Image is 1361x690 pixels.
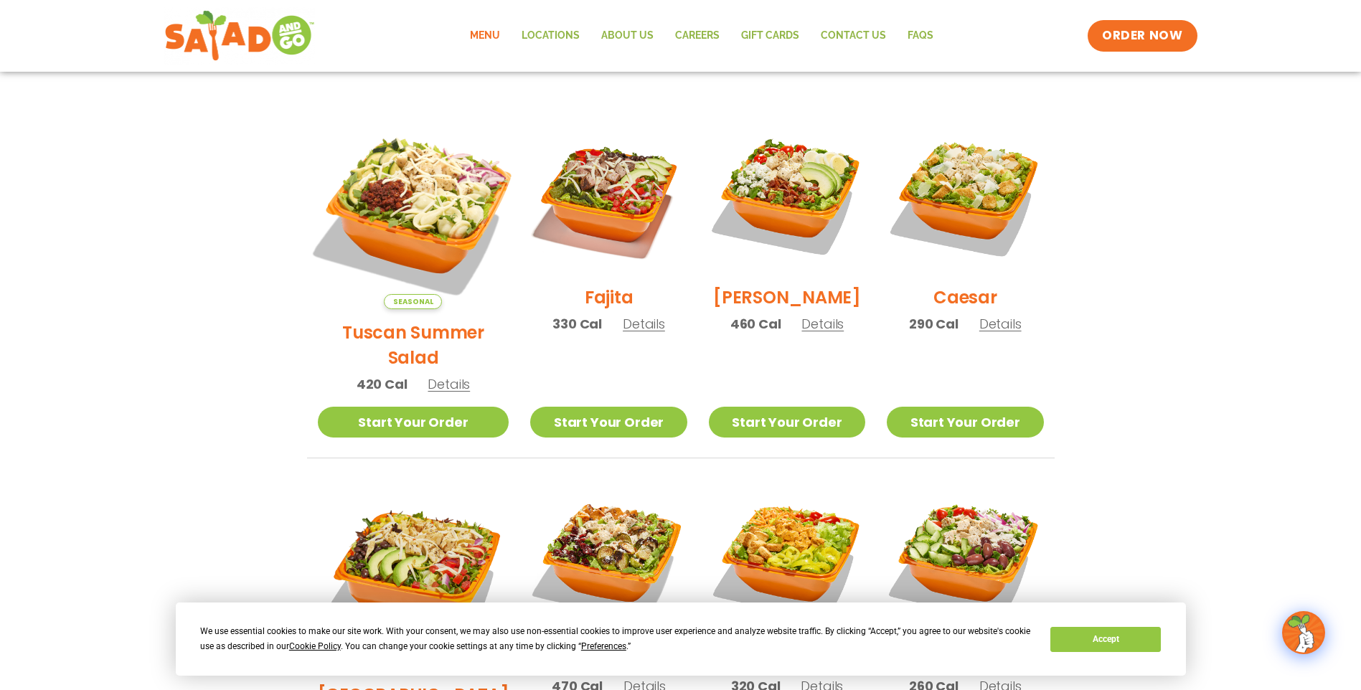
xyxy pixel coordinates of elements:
[887,407,1043,438] a: Start Your Order
[590,19,664,52] a: About Us
[713,285,861,310] h2: [PERSON_NAME]
[357,374,408,394] span: 420 Cal
[384,294,442,309] span: Seasonal
[810,19,897,52] a: Contact Us
[664,19,730,52] a: Careers
[1050,627,1161,652] button: Accept
[730,314,781,334] span: 460 Cal
[552,314,602,334] span: 330 Cal
[709,118,865,274] img: Product photo for Cobb Salad
[585,285,634,310] h2: Fajita
[301,101,525,326] img: Product photo for Tuscan Summer Salad
[709,480,865,636] img: Product photo for Buffalo Chicken Salad
[200,624,1033,654] div: We use essential cookies to make our site work. With your consent, we may also use non-essential ...
[530,407,687,438] a: Start Your Order
[1102,27,1182,44] span: ORDER NOW
[887,118,1043,274] img: Product photo for Caesar Salad
[897,19,944,52] a: FAQs
[730,19,810,52] a: GIFT CARDS
[581,641,626,651] span: Preferences
[318,480,509,671] img: Product photo for BBQ Ranch Salad
[801,315,844,333] span: Details
[318,320,509,370] h2: Tuscan Summer Salad
[428,375,470,393] span: Details
[318,407,509,438] a: Start Your Order
[933,285,997,310] h2: Caesar
[709,407,865,438] a: Start Your Order
[530,480,687,636] img: Product photo for Roasted Autumn Salad
[459,19,944,52] nav: Menu
[623,315,665,333] span: Details
[887,480,1043,636] img: Product photo for Greek Salad
[909,314,959,334] span: 290 Cal
[459,19,511,52] a: Menu
[1088,20,1197,52] a: ORDER NOW
[511,19,590,52] a: Locations
[530,118,687,274] img: Product photo for Fajita Salad
[289,641,341,651] span: Cookie Policy
[164,7,316,65] img: new-SAG-logo-768×292
[1284,613,1324,653] img: wpChatIcon
[176,602,1186,676] div: Cookie Consent Prompt
[979,315,1022,333] span: Details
